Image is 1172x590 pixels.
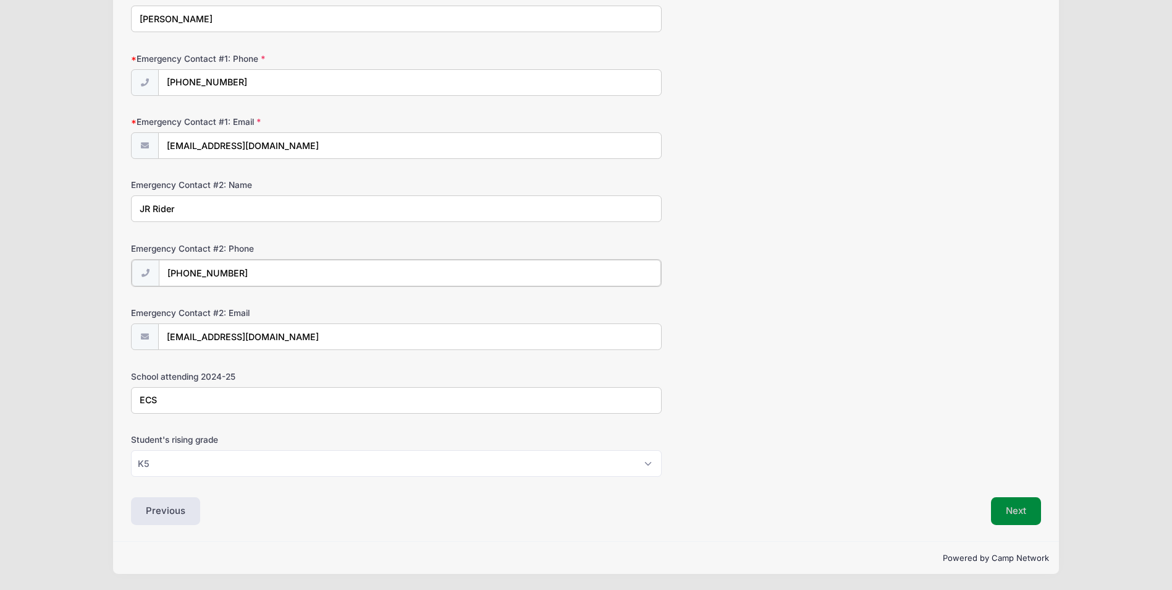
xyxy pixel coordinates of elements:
[158,323,662,350] input: email@email.com
[131,370,434,383] label: School attending 2024-25
[131,53,434,65] label: Emergency Contact #1: Phone
[131,116,434,128] label: Emergency Contact #1: Email
[158,69,662,96] input: (xxx) xxx-xxxx
[158,132,662,159] input: email@email.com
[159,260,662,286] input: (xxx) xxx-xxxx
[131,242,434,255] label: Emergency Contact #2: Phone
[991,497,1041,526] button: Next
[131,497,200,526] button: Previous
[131,179,434,191] label: Emergency Contact #2: Name
[131,307,434,319] label: Emergency Contact #2: Email
[123,552,1048,565] p: Powered by Camp Network
[131,434,434,446] label: Student's rising grade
